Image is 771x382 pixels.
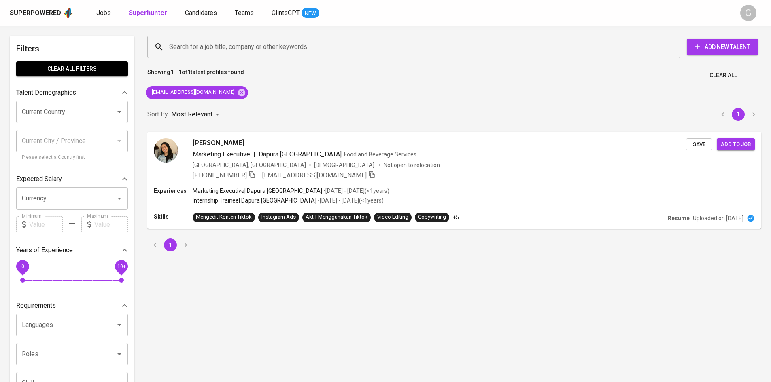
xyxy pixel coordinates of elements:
[687,39,758,55] button: Add New Talent
[16,61,128,76] button: Clear All filters
[259,150,342,158] span: Dapura [GEOGRAPHIC_DATA]
[185,8,219,18] a: Candidates
[117,264,125,269] span: 10+
[344,151,416,158] span: Food and Beverage Services
[171,107,222,122] div: Most Relevant
[262,171,367,179] span: [EMAIL_ADDRESS][DOMAIN_NAME]
[94,216,128,232] input: Value
[721,140,751,149] span: Add to job
[272,9,300,17] span: GlintsGPT
[193,196,316,205] p: Internship Trainee | Dapura [GEOGRAPHIC_DATA]
[187,69,191,75] b: 1
[170,69,182,75] b: 1 - 1
[302,9,319,17] span: NEW
[193,187,322,195] p: Marketing Executive | Dapura [GEOGRAPHIC_DATA]
[63,7,74,19] img: app logo
[316,196,384,205] p: • [DATE] - [DATE] ( <1 years )
[129,8,169,18] a: Superhunter
[235,9,254,17] span: Teams
[693,214,743,222] p: Uploaded on [DATE]
[147,238,193,251] nav: pagination navigation
[146,89,240,96] span: [EMAIL_ADDRESS][DOMAIN_NAME]
[154,187,193,195] p: Experiences
[114,348,125,360] button: Open
[21,264,24,269] span: 0
[16,174,62,184] p: Expected Salary
[114,106,125,118] button: Open
[717,138,755,151] button: Add to job
[709,70,737,80] span: Clear All
[114,319,125,331] button: Open
[452,213,459,222] p: +5
[16,298,128,314] div: Requirements
[114,193,125,204] button: Open
[164,238,177,251] button: page 1
[29,216,63,232] input: Value
[732,108,745,121] button: page 1
[16,88,76,97] p: Talent Demographics
[693,42,752,52] span: Add New Talent
[23,64,121,74] span: Clear All filters
[384,161,440,169] p: Not open to relocation
[96,9,111,17] span: Jobs
[10,8,61,18] div: Superpowered
[16,42,128,55] h6: Filters
[96,8,113,18] a: Jobs
[690,140,708,149] span: Save
[196,213,252,221] div: Mengedit Konten Tiktok
[715,108,761,121] nav: pagination navigation
[154,138,178,163] img: 19bd4934796ef307231c80d2d316c5af.jpg
[261,213,296,221] div: Instagram Ads
[377,213,408,221] div: Video Editing
[686,138,712,151] button: Save
[147,132,761,229] a: [PERSON_NAME]Marketing Executive|Dapura [GEOGRAPHIC_DATA]Food and Beverage Services[GEOGRAPHIC_DA...
[22,154,122,162] p: Please select a Country first
[193,161,306,169] div: [GEOGRAPHIC_DATA], [GEOGRAPHIC_DATA]
[314,161,376,169] span: [DEMOGRAPHIC_DATA]
[10,7,74,19] a: Superpoweredapp logo
[706,68,740,83] button: Clear All
[171,110,212,119] p: Most Relevant
[16,301,56,310] p: Requirements
[16,245,73,255] p: Years of Experience
[418,213,446,221] div: Copywriting
[322,187,389,195] p: • [DATE] - [DATE] ( <1 years )
[668,214,690,222] p: Resume
[129,9,167,17] b: Superhunter
[185,9,217,17] span: Candidates
[272,8,319,18] a: GlintsGPT NEW
[147,68,244,83] p: Showing of talent profiles found
[193,171,247,179] span: [PHONE_NUMBER]
[740,5,756,21] div: G
[154,213,193,221] p: Skills
[193,150,250,158] span: Marketing Executive
[306,213,367,221] div: Aktif Menggunakan Tiktok
[16,84,128,101] div: Talent Demographics
[16,171,128,187] div: Expected Salary
[147,110,168,119] p: Sort By
[146,86,248,99] div: [EMAIL_ADDRESS][DOMAIN_NAME]
[16,242,128,258] div: Years of Experience
[253,150,255,159] span: |
[235,8,255,18] a: Teams
[193,138,244,148] span: [PERSON_NAME]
